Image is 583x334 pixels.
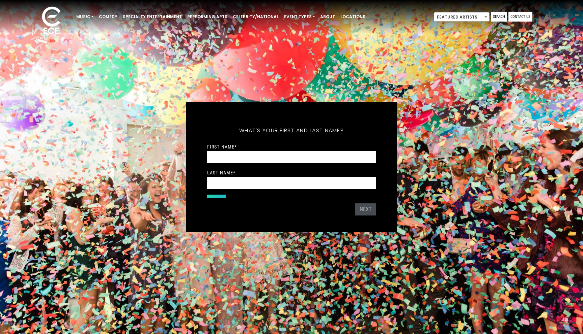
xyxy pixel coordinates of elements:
a: Performing Arts [185,11,230,23]
a: Music [74,11,96,23]
span: Featured Artists [434,12,489,22]
h5: What's your first and last name? [207,119,376,143]
label: Last Name [207,170,235,176]
img: ece_new_logo_whitev2-1.png [34,5,68,37]
a: Search [491,12,507,22]
a: Celebrity/National [230,11,281,23]
a: Specialty Entertainment [120,11,185,23]
a: About [317,11,338,23]
a: Contact Us [508,12,532,22]
label: First Name [207,144,237,150]
a: Locations [338,11,368,23]
a: Comedy [96,11,120,23]
a: Event Types [281,11,317,23]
